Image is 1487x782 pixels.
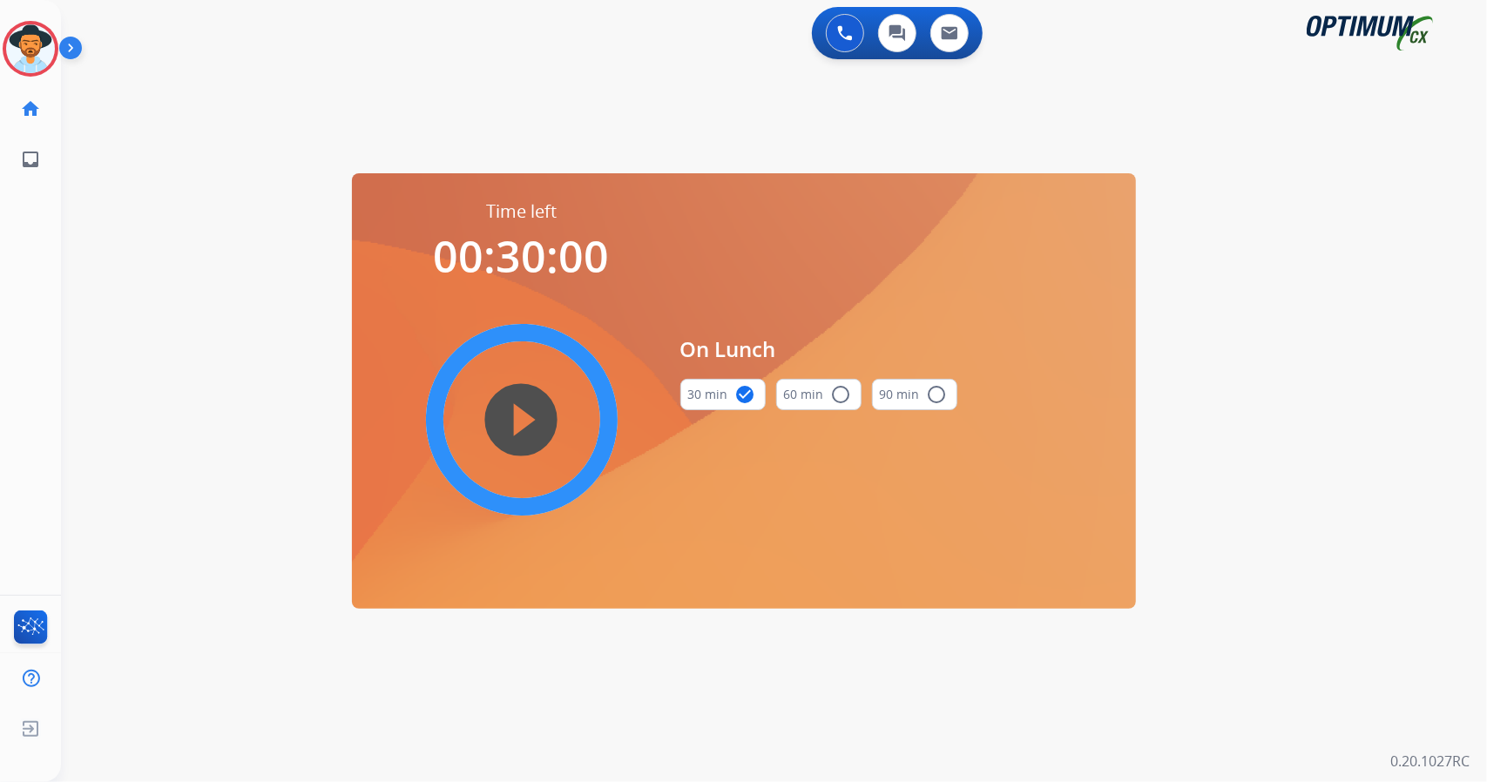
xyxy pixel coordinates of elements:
mat-icon: inbox [20,149,41,170]
button: 60 min [776,379,862,410]
mat-icon: radio_button_unchecked [831,384,852,405]
p: 0.20.1027RC [1390,751,1470,772]
button: 30 min [680,379,766,410]
span: Time left [486,199,557,224]
mat-icon: radio_button_unchecked [927,384,948,405]
mat-icon: play_circle_filled [511,409,532,430]
button: 90 min [872,379,957,410]
mat-icon: home [20,98,41,119]
img: avatar [6,24,55,73]
span: On Lunch [680,334,957,365]
span: 00:30:00 [434,226,610,286]
mat-icon: check_circle [735,384,756,405]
